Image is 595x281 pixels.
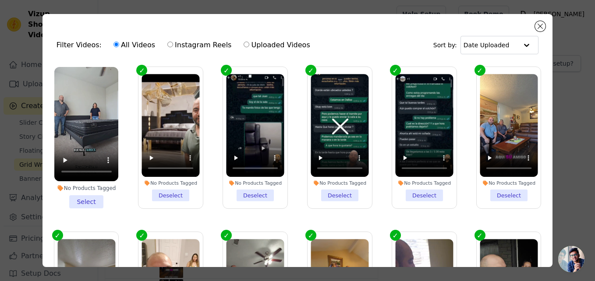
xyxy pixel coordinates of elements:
div: No Products Tagged [54,185,119,192]
div: Sort by: [433,36,539,54]
div: Filter Videos: [57,35,315,55]
div: No Products Tagged [480,180,538,186]
label: Instagram Reels [167,39,232,51]
a: Chat abierto [558,246,584,272]
label: Uploaded Videos [243,39,310,51]
div: No Products Tagged [395,180,453,186]
div: No Products Tagged [142,180,200,186]
div: No Products Tagged [227,180,284,186]
button: Close modal [535,21,545,32]
label: All Videos [113,39,156,51]
div: No Products Tagged [311,180,368,186]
